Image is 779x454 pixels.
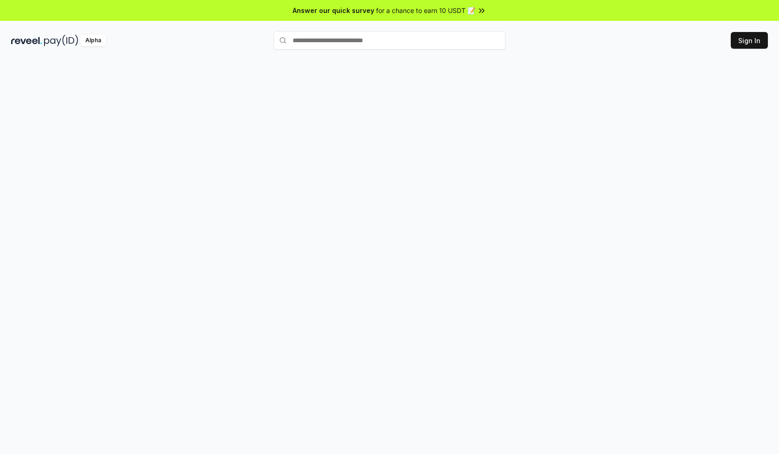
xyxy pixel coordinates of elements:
[293,6,374,15] span: Answer our quick survey
[376,6,475,15] span: for a chance to earn 10 USDT 📝
[11,35,42,46] img: reveel_dark
[44,35,78,46] img: pay_id
[731,32,768,49] button: Sign In
[80,35,106,46] div: Alpha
